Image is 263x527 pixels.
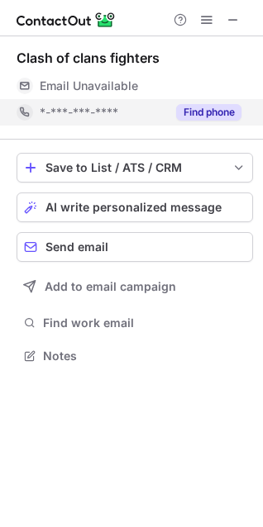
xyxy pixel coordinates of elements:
button: AI write personalized message [17,192,253,222]
div: Save to List / ATS / CRM [45,161,224,174]
button: Reveal Button [176,104,241,121]
div: Clash of clans fighters [17,50,160,66]
span: Find work email [43,316,246,330]
span: Add to email campaign [45,280,176,293]
span: AI write personalized message [45,201,222,214]
img: ContactOut v5.3.10 [17,10,116,30]
span: Send email [45,240,108,254]
span: Email Unavailable [40,78,138,93]
span: Notes [43,349,246,363]
button: Find work email [17,311,253,335]
button: Send email [17,232,253,262]
button: save-profile-one-click [17,153,253,183]
button: Notes [17,344,253,368]
button: Add to email campaign [17,272,253,301]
